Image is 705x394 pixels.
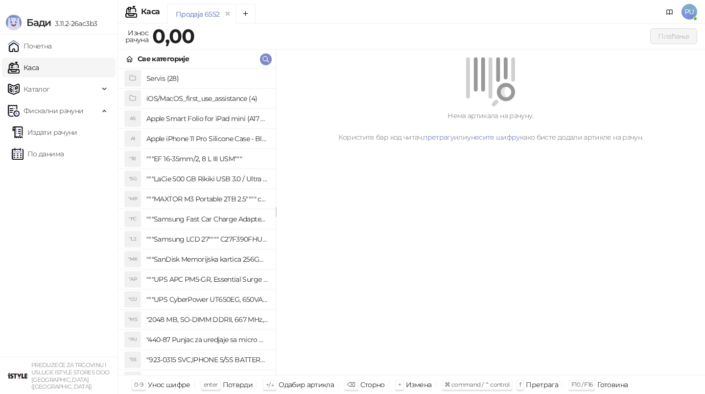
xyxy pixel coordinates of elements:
[146,312,268,327] h4: "2048 MB, SO-DIMM DDRII, 667 MHz, Napajanje 1,8 0,1 V, Latencija CL5"
[360,378,385,391] div: Сторно
[125,211,141,227] div: "FC
[236,4,256,24] button: Add tab
[221,10,234,18] button: remove
[266,381,274,388] span: ↑/↓
[146,151,268,167] h4: """EF 16-35mm/2, 8 L III USM"""
[223,378,253,391] div: Потврди
[423,133,454,142] a: претрагу
[125,372,141,388] div: "SD
[123,26,150,46] div: Износ рачуна
[125,352,141,368] div: "S5
[146,372,268,388] h4: "923-0448 SVC,IPHONE,TOURQUE DRIVER KIT .65KGF- CM Šrafciger "
[125,271,141,287] div: "AP
[398,381,401,388] span: +
[406,378,431,391] div: Измена
[519,381,521,388] span: f
[6,15,22,30] img: Logo
[662,4,678,20] a: Документација
[146,71,268,86] h4: Servis (28)
[204,381,218,388] span: enter
[347,381,355,388] span: ⌫
[467,133,520,142] a: унесите шифру
[288,110,693,143] div: Нема артикала на рачуну. Користите бар код читач, или како бисте додали артикле на рачун.
[146,191,268,207] h4: """MAXTOR M3 Portable 2TB 2.5"""" crni eksterni hard disk HX-M201TCB/GM"""
[26,17,51,28] span: Бади
[148,378,190,391] div: Унос шифре
[279,378,334,391] div: Одабир артикла
[51,19,97,28] span: 3.11.2-26ac3b3
[23,79,50,99] span: Каталог
[146,111,268,126] h4: Apple Smart Folio for iPad mini (A17 Pro) - Sage
[31,362,110,390] small: PREDUZEĆE ZA TRGOVINU I USLUGE ISTYLE STORES DOO [GEOGRAPHIC_DATA] ([GEOGRAPHIC_DATA])
[125,151,141,167] div: "18
[12,144,64,164] a: По данима
[138,53,189,64] div: Све категорије
[125,171,141,187] div: "5G
[597,378,628,391] div: Готовина
[125,231,141,247] div: "L2
[125,332,141,347] div: "PU
[12,123,77,142] a: Издати рачуни
[152,24,194,48] strong: 0,00
[176,9,219,20] div: Продаја 6552
[445,381,510,388] span: ⌘ command / ⌃ control
[526,378,558,391] div: Претрага
[125,111,141,126] div: AS
[23,101,83,121] span: Фискални рачуни
[146,292,268,307] h4: """UPS CyberPower UT650EG, 650VA/360W , line-int., s_uko, desktop"""
[125,312,141,327] div: "MS
[146,352,268,368] h4: "923-0315 SVC,IPHONE 5/5S BATTERY REMOVAL TRAY Držač za iPhone sa kojim se otvara display
[146,131,268,147] h4: Apple iPhone 11 Pro Silicone Case - Black
[8,366,27,386] img: 64x64-companyLogo-77b92cf4-9946-4f36-9751-bf7bb5fd2c7d.png
[125,191,141,207] div: "MP
[125,131,141,147] div: AI
[681,4,697,20] span: PU
[118,69,276,375] div: grid
[8,58,39,77] a: Каса
[650,28,697,44] button: Плаћање
[571,381,592,388] span: F10 / F16
[146,251,268,267] h4: """SanDisk Memorijska kartica 256GB microSDXC sa SD adapterom SDSQXA1-256G-GN6MA - Extreme PLUS, ...
[146,171,268,187] h4: """LaCie 500 GB Rikiki USB 3.0 / Ultra Compact & Resistant aluminum / USB 3.0 / 2.5"""""""
[146,231,268,247] h4: """Samsung LCD 27"""" C27F390FHUXEN"""
[146,91,268,106] h4: iOS/MacOS_first_use_assistance (4)
[146,211,268,227] h4: """Samsung Fast Car Charge Adapter, brzi auto punja_, boja crna"""
[125,251,141,267] div: "MK
[134,381,143,388] span: 0-9
[125,292,141,307] div: "CU
[141,8,160,16] div: Каса
[146,271,268,287] h4: """UPS APC PM5-GR, Essential Surge Arrest,5 utic_nica"""
[8,36,52,56] a: Почетна
[146,332,268,347] h4: "440-87 Punjac za uredjaje sa micro USB portom 4/1, Stand."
